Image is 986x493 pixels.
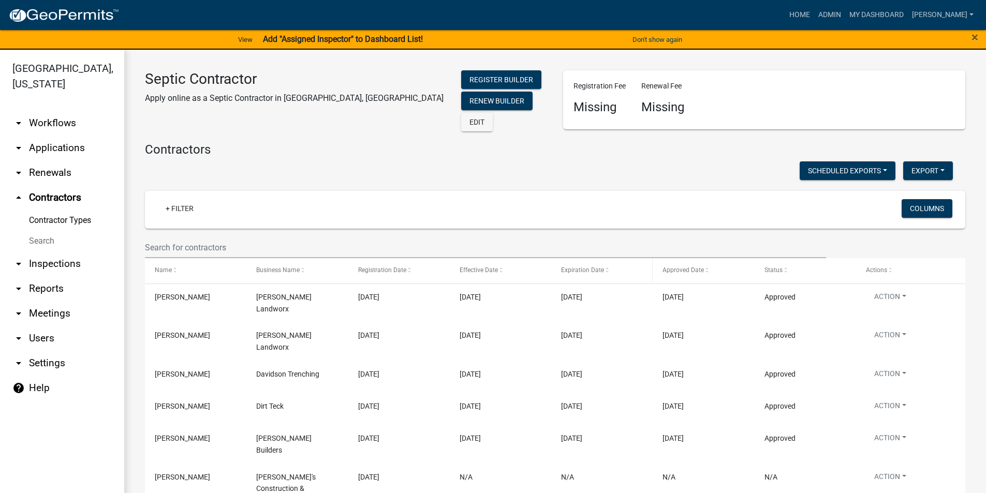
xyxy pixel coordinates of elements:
h4: Missing [641,100,684,115]
i: arrow_drop_up [12,191,25,204]
datatable-header-cell: Approved Date [653,258,754,283]
button: Action [866,471,915,486]
button: Close [972,31,978,43]
span: Approved Date [663,266,704,274]
span: Conner Smith [155,331,210,339]
i: arrow_drop_down [12,117,25,129]
a: View [234,31,257,48]
p: Registration Fee [573,81,626,92]
span: 08/08/2025 [663,331,684,339]
button: Export [903,161,953,180]
input: Search for contractors [145,237,826,258]
button: Action [866,400,915,415]
datatable-header-cell: Name [145,258,246,283]
span: 08/08/2025 [460,293,481,301]
p: Renewal Fee [641,81,684,92]
span: Smith Landworx [256,331,312,351]
span: Davidson Trenching [256,370,319,378]
span: Ben Bedwell [155,434,210,442]
h4: Contractors [145,142,965,157]
i: arrow_drop_down [12,142,25,154]
span: 08/08/2025 [358,293,379,301]
a: Home [785,5,814,25]
button: Action [866,368,915,383]
button: Columns [902,199,952,218]
strong: Add "Assigned Inspector" to Dashboard List! [263,34,423,44]
p: Apply online as a Septic Contractor in [GEOGRAPHIC_DATA], [GEOGRAPHIC_DATA] [145,92,444,104]
span: Approved [764,331,796,339]
h4: Missing [573,100,626,115]
span: Status [764,266,783,274]
i: arrow_drop_down [12,258,25,270]
span: 08/08/2025 [460,331,481,339]
span: 06/13/2025 [663,402,684,410]
button: Scheduled Exports [800,161,895,180]
span: Expiration Date [561,266,604,274]
span: 08/08/2025 [358,331,379,339]
button: Renew Builder [461,92,533,110]
span: 06/13/2025 [460,402,481,410]
a: Admin [814,5,845,25]
i: arrow_drop_down [12,332,25,345]
datatable-header-cell: Registration Date [348,258,450,283]
datatable-header-cell: Expiration Date [551,258,653,283]
i: arrow_drop_down [12,307,25,320]
span: Approved [764,370,796,378]
button: Action [866,291,915,306]
span: Connor Smith [155,293,210,301]
span: 08/08/2027 [561,293,582,301]
button: Action [866,432,915,447]
span: 08/06/2025 [663,370,684,378]
span: Mike Yutzy [155,473,210,481]
button: Action [866,330,915,345]
span: N/A [561,473,574,481]
button: Edit [461,113,493,131]
span: Bedwell Builders [256,434,312,454]
span: N/A [460,473,473,481]
h3: Septic Contractor [145,70,444,88]
span: Chad Davidson [155,370,210,378]
span: Actions [866,266,887,274]
datatable-header-cell: Status [755,258,856,283]
i: arrow_drop_down [12,282,25,295]
i: arrow_drop_down [12,357,25,369]
span: 06/09/2025 [358,473,379,481]
span: Smith Landworx [256,293,312,313]
span: 06/13/2025 [358,402,379,410]
button: Register Builder [461,70,541,89]
span: Dirt Teck [256,402,284,410]
span: × [972,30,978,44]
span: 06/13/2025 [358,434,379,442]
button: Don't show again [628,31,686,48]
span: Approved [764,293,796,301]
datatable-header-cell: Actions [856,258,958,283]
span: Name [155,266,172,274]
a: My Dashboard [845,5,908,25]
span: N/A [764,473,777,481]
span: 06/13/2025 [663,434,684,442]
a: [PERSON_NAME] [908,5,978,25]
span: N/A [663,473,675,481]
span: Effective Date [460,266,498,274]
i: help [12,382,25,394]
datatable-header-cell: Effective Date [450,258,551,283]
span: 06/20/2027 [561,434,582,442]
span: 06/20/2025 [460,434,481,442]
span: 08/06/2025 [358,370,379,378]
span: Matt Weaver [155,402,210,410]
span: 08/08/2025 [663,293,684,301]
span: 08/08/2027 [561,331,582,339]
span: Approved [764,434,796,442]
span: Registration Date [358,266,406,274]
a: + Filter [157,199,202,218]
i: arrow_drop_down [12,167,25,179]
span: Approved [764,402,796,410]
datatable-header-cell: Business Name [246,258,348,283]
span: 08/06/2027 [561,370,582,378]
span: Business Name [256,266,300,274]
span: 06/13/2027 [561,402,582,410]
span: 08/06/2025 [460,370,481,378]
